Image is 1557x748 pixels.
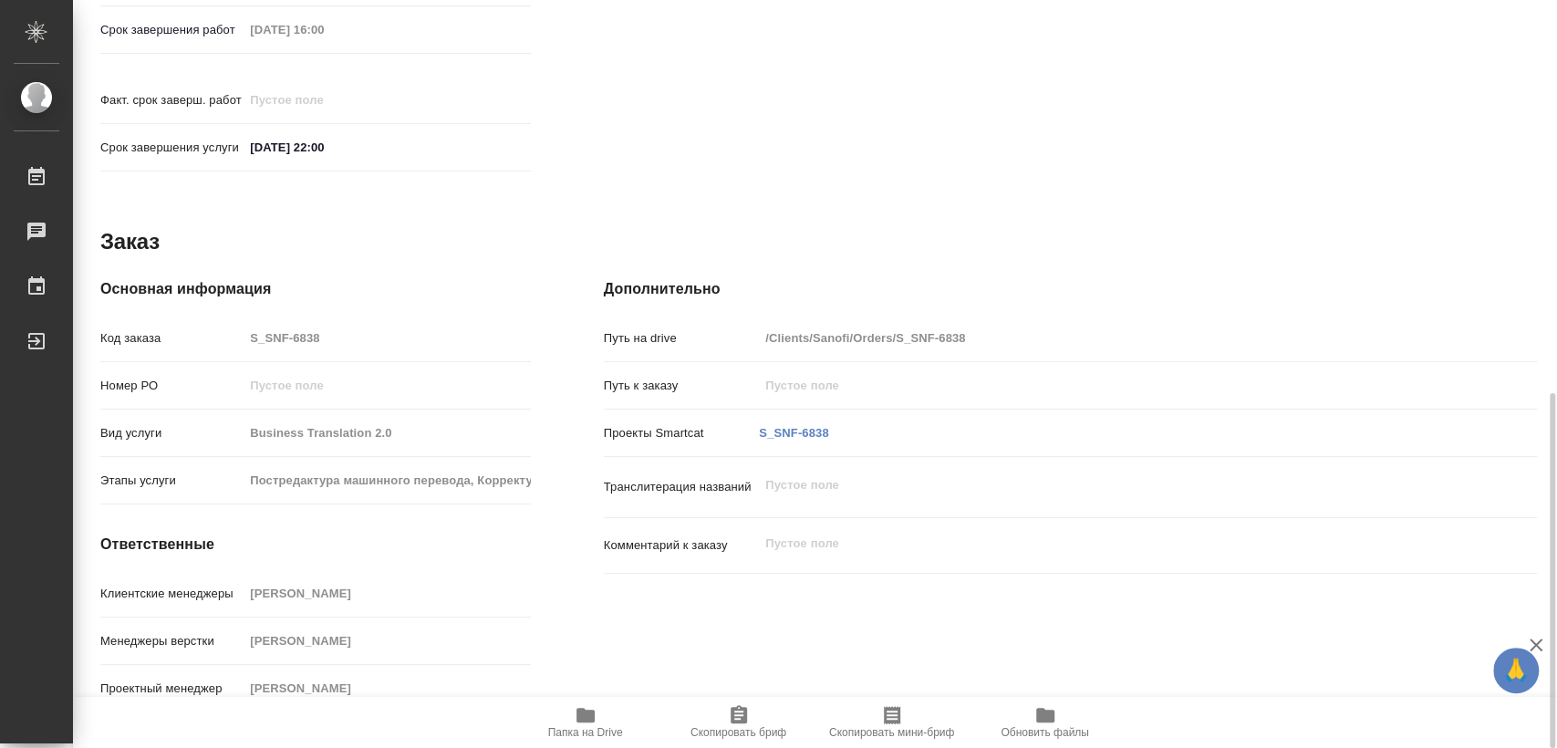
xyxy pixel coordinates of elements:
[244,675,530,701] input: Пустое поле
[100,472,244,490] p: Этапы услуги
[759,372,1458,399] input: Пустое поле
[604,377,760,395] p: Путь к заказу
[604,278,1537,300] h4: Дополнительно
[100,227,160,256] h2: Заказ
[662,697,815,748] button: Скопировать бриф
[100,91,244,109] p: Факт. срок заверш. работ
[244,325,530,351] input: Пустое поле
[100,424,244,442] p: Вид услуги
[604,478,760,496] p: Транслитерация названий
[244,16,403,43] input: Пустое поле
[100,534,531,556] h4: Ответственные
[244,628,530,654] input: Пустое поле
[690,726,786,739] span: Скопировать бриф
[100,585,244,603] p: Клиентские менеджеры
[829,726,954,739] span: Скопировать мини-бриф
[759,325,1458,351] input: Пустое поле
[969,697,1122,748] button: Обновить файлы
[1001,726,1089,739] span: Обновить файлы
[100,632,244,650] p: Менеджеры верстки
[244,467,530,493] input: Пустое поле
[759,426,828,440] a: S_SNF-6838
[244,420,530,446] input: Пустое поле
[100,377,244,395] p: Номер РО
[100,278,531,300] h4: Основная информация
[100,329,244,348] p: Код заказа
[815,697,969,748] button: Скопировать мини-бриф
[100,21,244,39] p: Срок завершения работ
[244,580,530,607] input: Пустое поле
[604,424,760,442] p: Проекты Smartcat
[100,680,244,698] p: Проектный менеджер
[509,697,662,748] button: Папка на Drive
[604,536,760,555] p: Комментарий к заказу
[548,726,623,739] span: Папка на Drive
[604,329,760,348] p: Путь на drive
[244,134,403,161] input: ✎ Введи что-нибудь
[1493,648,1539,693] button: 🙏
[244,372,530,399] input: Пустое поле
[1500,651,1531,690] span: 🙏
[100,139,244,157] p: Срок завершения услуги
[244,87,403,113] input: Пустое поле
